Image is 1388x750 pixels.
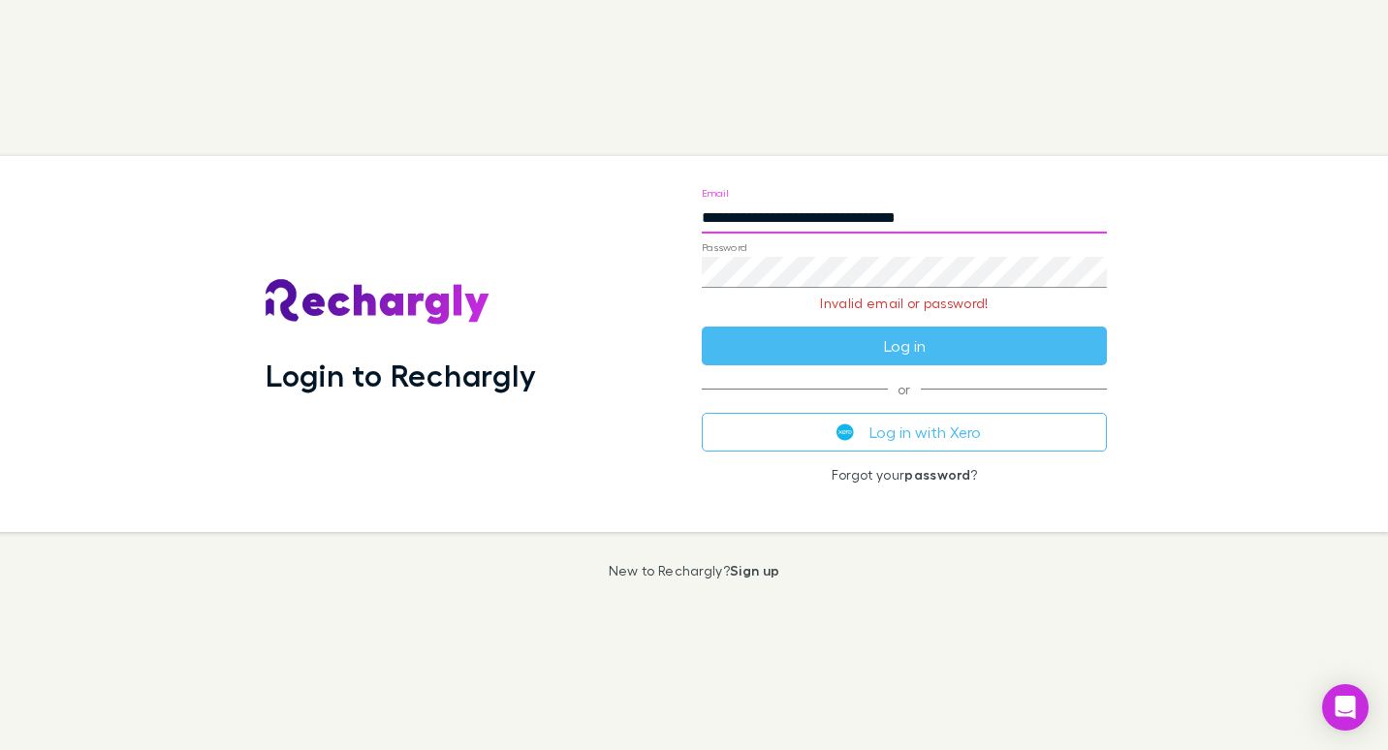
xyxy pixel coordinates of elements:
[702,240,747,255] label: Password
[836,423,854,441] img: Xero's logo
[702,413,1107,452] button: Log in with Xero
[730,562,779,578] a: Sign up
[904,466,970,483] a: password
[266,357,536,393] h1: Login to Rechargly
[702,186,728,201] label: Email
[266,279,490,326] img: Rechargly's Logo
[702,389,1107,390] span: or
[609,563,780,578] p: New to Rechargly?
[1322,684,1369,731] div: Open Intercom Messenger
[702,467,1107,483] p: Forgot your ?
[702,327,1107,365] button: Log in
[702,296,1107,311] p: Invalid email or password!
